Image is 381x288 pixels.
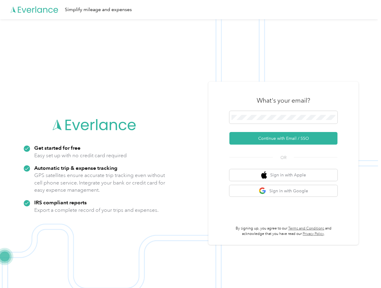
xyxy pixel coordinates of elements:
strong: Get started for free [34,145,80,151]
a: Terms and Conditions [288,226,324,231]
span: OR [273,154,294,161]
img: apple logo [261,171,267,179]
a: Privacy Policy [303,232,324,236]
button: google logoSign in with Google [229,185,337,197]
p: By signing up, you agree to our and acknowledge that you have read our . [229,226,337,236]
p: GPS satellites ensure accurate trip tracking even without cell phone service. Integrate your bank... [34,172,165,194]
p: Export a complete record of your trips and expenses. [34,206,159,214]
button: Continue with Email / SSO [229,132,337,145]
strong: IRS compliant reports [34,199,87,205]
p: Easy set up with no credit card required [34,152,127,159]
h3: What's your email? [257,96,310,105]
img: google logo [259,187,266,195]
div: Simplify mileage and expenses [65,6,132,13]
button: apple logoSign in with Apple [229,169,337,181]
strong: Automatic trip & expense tracking [34,165,117,171]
